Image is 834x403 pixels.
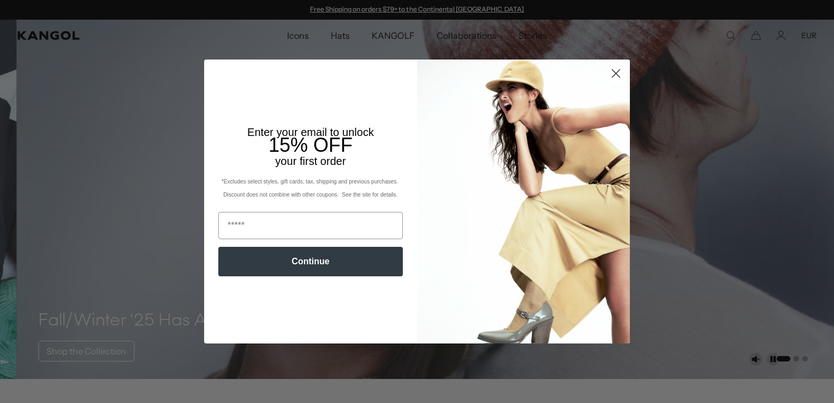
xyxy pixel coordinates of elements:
button: Continue [218,247,403,276]
input: Email [218,212,403,239]
img: 93be19ad-e773-4382-80b9-c9d740c9197f.jpeg [417,60,630,343]
span: *Excludes select styles, gift cards, tax, shipping and previous purchases. Discount does not comb... [222,179,400,198]
span: 15% OFF [269,134,353,156]
button: Close dialog [606,64,625,83]
span: your first order [275,155,345,167]
span: Enter your email to unlock [247,126,374,138]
